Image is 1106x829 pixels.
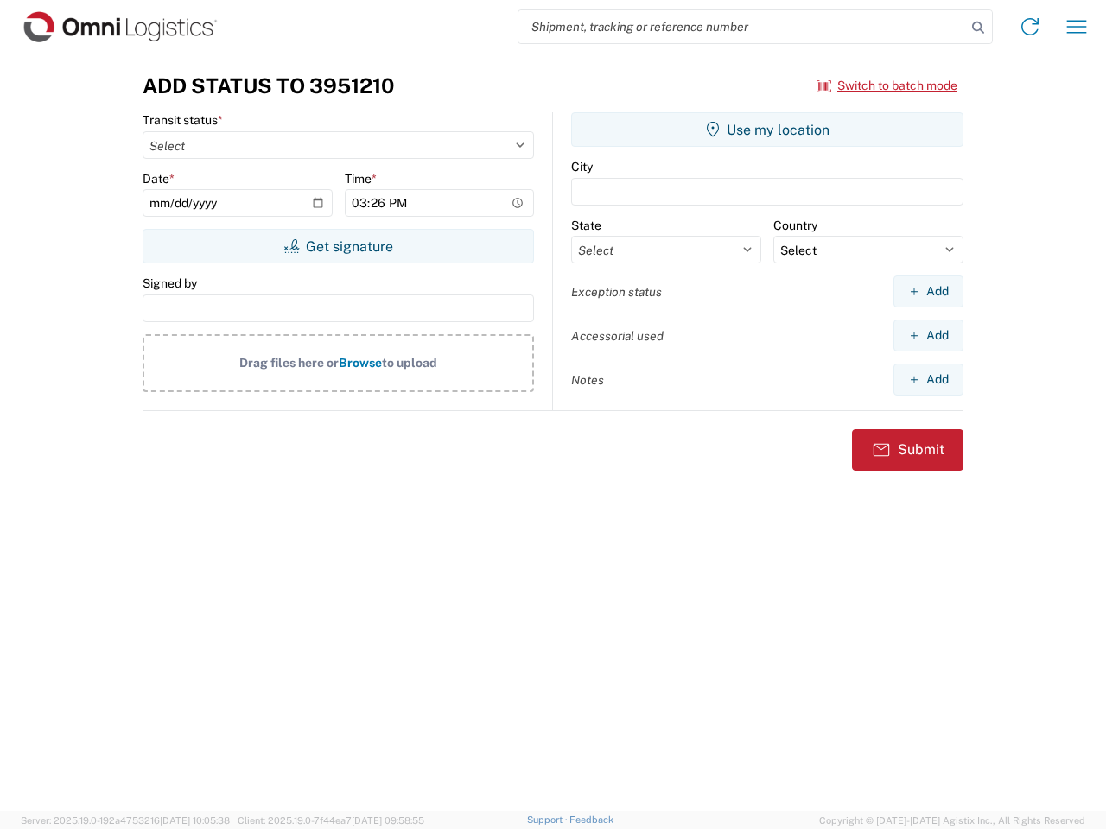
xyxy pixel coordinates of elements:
[345,171,377,187] label: Time
[527,814,570,825] a: Support
[571,328,664,344] label: Accessorial used
[238,815,424,826] span: Client: 2025.19.0-7f44ea7
[143,112,223,128] label: Transit status
[571,112,963,147] button: Use my location
[21,815,230,826] span: Server: 2025.19.0-192a4753216
[571,284,662,300] label: Exception status
[569,814,613,825] a: Feedback
[143,229,534,263] button: Get signature
[143,171,175,187] label: Date
[352,815,424,826] span: [DATE] 09:58:55
[239,356,339,370] span: Drag files here or
[571,218,601,233] label: State
[160,815,230,826] span: [DATE] 10:05:38
[893,364,963,396] button: Add
[893,320,963,351] button: Add
[852,429,963,471] button: Submit
[773,218,817,233] label: Country
[571,159,593,174] label: City
[143,275,197,291] label: Signed by
[819,813,1085,828] span: Copyright © [DATE]-[DATE] Agistix Inc., All Rights Reserved
[893,275,963,307] button: Add
[518,10,966,43] input: Shipment, tracking or reference number
[143,73,394,98] h3: Add Status to 3951210
[817,72,957,100] button: Switch to batch mode
[339,356,382,370] span: Browse
[571,372,604,388] label: Notes
[382,356,437,370] span: to upload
